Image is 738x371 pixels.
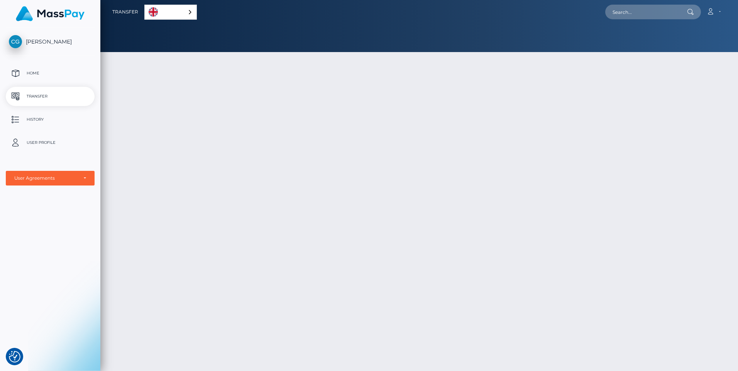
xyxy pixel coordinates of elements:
div: User Agreements [14,175,78,181]
a: History [6,110,95,129]
img: MassPay [16,6,85,21]
img: Revisit consent button [9,351,20,363]
a: Transfer [6,87,95,106]
p: Home [9,67,91,79]
p: History [9,114,91,125]
a: English [145,5,196,19]
button: User Agreements [6,171,95,185]
aside: Language selected: English [144,5,197,20]
a: User Profile [6,133,95,152]
p: User Profile [9,137,91,148]
button: Consent Preferences [9,351,20,363]
p: Transfer [9,91,91,102]
div: Language [144,5,197,20]
input: Search... [605,5,687,19]
span: [PERSON_NAME] [6,38,95,45]
a: Home [6,64,95,83]
a: Transfer [112,4,138,20]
